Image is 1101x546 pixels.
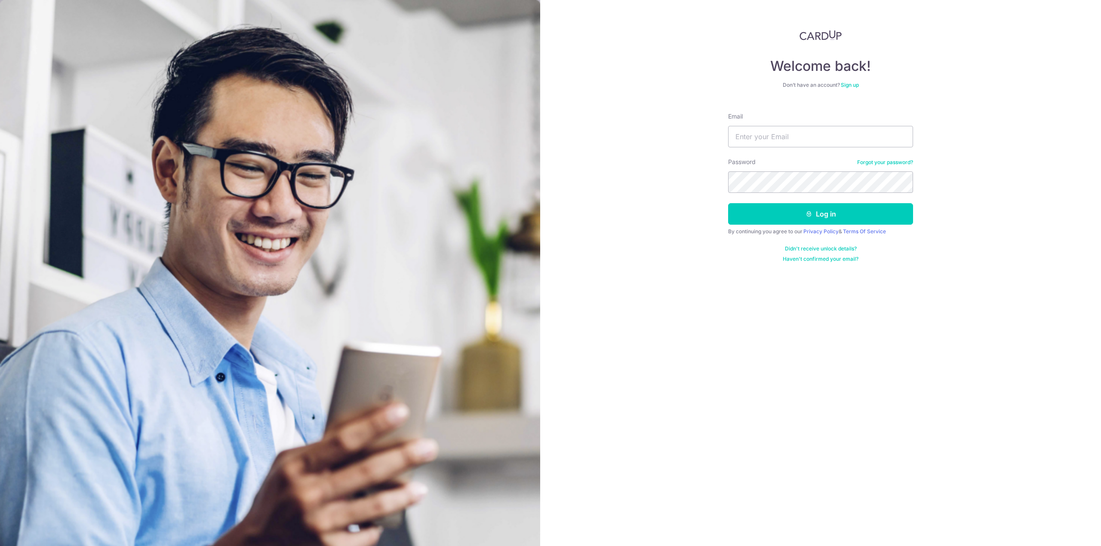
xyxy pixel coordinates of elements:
[800,30,842,40] img: CardUp Logo
[857,159,913,166] a: Forgot your password?
[785,245,857,252] a: Didn't receive unlock details?
[728,112,743,121] label: Email
[803,228,839,235] a: Privacy Policy
[783,256,858,262] a: Haven't confirmed your email?
[728,82,913,88] div: Don’t have an account?
[728,126,913,147] input: Enter your Email
[728,58,913,75] h4: Welcome back!
[728,203,913,225] button: Log in
[843,228,886,235] a: Terms Of Service
[728,158,756,166] label: Password
[728,228,913,235] div: By continuing you agree to our &
[841,82,859,88] a: Sign up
